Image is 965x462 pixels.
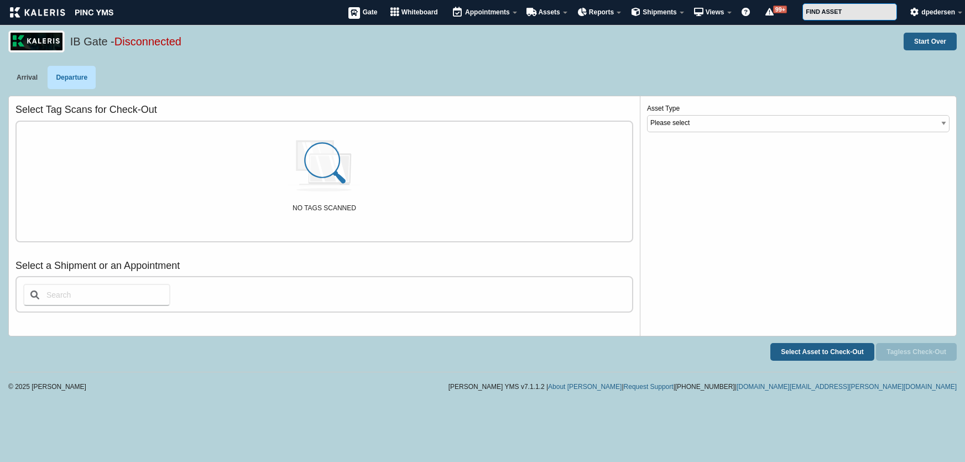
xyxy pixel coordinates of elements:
h3: Select Tag Scans for Check-Out [15,103,633,117]
a: Request Support [624,383,674,391]
img: kaleris_pinc-9d9452ea2abe8761a8e09321c3823821456f7e8afc7303df8a03059e807e3f55.png [10,7,113,18]
input: Search [23,284,170,306]
span: dpedersen [921,8,955,16]
span: 99+ [773,6,787,13]
span: Gate [363,8,378,16]
input: FIND ASSET [802,3,897,20]
span: Shipments [643,8,676,16]
img: logo_pnc-prd.png [8,30,65,53]
div: [PERSON_NAME] YMS v7.1.1.2 | | | | [448,383,957,390]
span: [PHONE_NUMBER] [675,383,735,391]
button: Tagless Check-Out [876,343,957,361]
button: Start Over [904,33,957,50]
h3: Select a Shipment or an Appointment [15,259,633,273]
span: Disconnected [114,35,181,48]
a: Arrival [8,66,46,89]
span: Appointments [465,8,510,16]
span: Reports [589,8,614,16]
span: Whiteboard [401,8,438,16]
div: NO TAGS SCANNED [17,191,632,225]
span: Views [706,8,724,16]
label: Asset Type [647,103,950,137]
a: About [PERSON_NAME] [548,383,622,391]
a: Departure [48,66,96,89]
select: Asset Type [647,115,950,132]
button: Select Asset to Check-Out [770,343,874,361]
div: © 2025 [PERSON_NAME] [8,383,246,390]
a: [DOMAIN_NAME][EMAIL_ADDRESS][PERSON_NAME][DOMAIN_NAME] [737,383,957,391]
img: magnifier.svg [288,138,360,191]
h5: IB Gate - [70,34,477,53]
span: Assets [538,8,560,16]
